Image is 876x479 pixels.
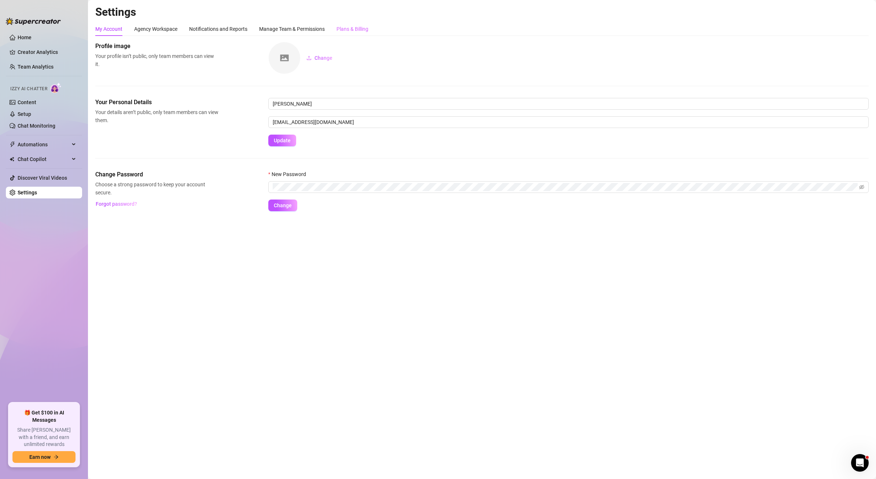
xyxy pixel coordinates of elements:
div: Notifications and Reports [189,25,247,33]
a: Discover Viral Videos [18,175,67,181]
div: Plans & Billing [336,25,368,33]
button: Forgot password? [95,198,137,210]
a: Team Analytics [18,64,54,70]
h2: Settings [95,5,869,19]
a: Content [18,99,36,105]
a: Home [18,34,32,40]
span: Your profile isn’t public, only team members can view it. [95,52,218,68]
span: Change [274,202,292,208]
label: New Password [268,170,311,178]
input: Enter name [268,98,869,110]
a: Settings [18,190,37,195]
span: Choose a strong password to keep your account secure. [95,180,218,197]
img: logo-BBDzfeDw.svg [6,18,61,25]
div: My Account [95,25,122,33]
img: Chat Copilot [10,157,14,162]
span: Change Password [95,170,218,179]
span: Change [314,55,332,61]
span: Chat Copilot [18,153,70,165]
a: Chat Monitoring [18,123,55,129]
span: arrow-right [54,454,59,460]
span: Update [274,138,291,143]
span: Forgot password? [96,201,137,207]
button: Change [301,52,338,64]
button: Earn nowarrow-right [12,451,76,463]
input: Enter new email [268,116,869,128]
span: thunderbolt [10,142,15,147]
span: Automations [18,139,70,150]
span: eye-invisible [859,184,864,190]
div: Agency Workspace [134,25,177,33]
button: Update [268,135,296,146]
span: Your Personal Details [95,98,218,107]
span: Share [PERSON_NAME] with a friend, and earn unlimited rewards [12,427,76,448]
iframe: Intercom live chat [851,454,869,472]
button: Change [268,200,297,211]
img: AI Chatter [50,83,62,93]
span: 🎁 Get $100 in AI Messages [12,409,76,424]
a: Setup [18,111,31,117]
span: Profile image [95,42,218,51]
img: square-placeholder.png [269,42,300,74]
a: Creator Analytics [18,46,76,58]
span: upload [306,55,312,61]
span: Your details aren’t public, only team members can view them. [95,108,218,124]
span: Izzy AI Chatter [10,85,47,92]
span: Earn now [29,454,51,460]
div: Manage Team & Permissions [259,25,325,33]
input: New Password [273,183,858,191]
